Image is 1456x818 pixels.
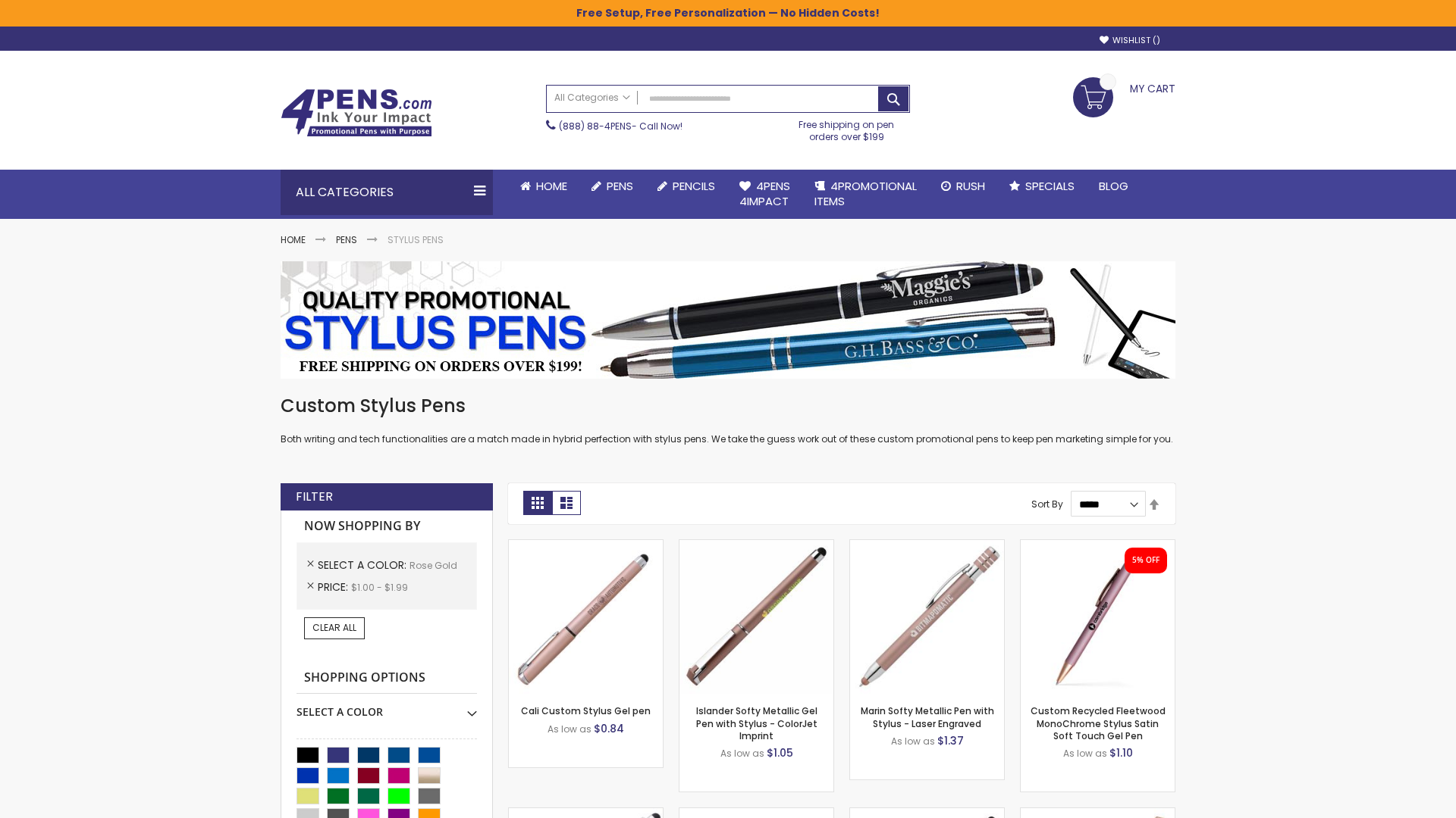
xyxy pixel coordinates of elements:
[673,178,715,194] span: Pencils
[1025,178,1075,194] span: Specials
[861,704,994,729] a: Marin Softy Metallic Pen with Stylus - Laser Engraved
[997,170,1087,203] a: Specials
[696,704,817,742] a: Islander Softy Metallic Gel Pen with Stylus - ColorJet Imprint
[937,733,964,748] span: $1.37
[594,721,624,736] span: $0.84
[1109,745,1133,760] span: $1.10
[956,178,985,194] span: Rush
[1099,178,1128,194] span: Blog
[547,86,638,111] a: All Categories
[891,735,935,748] span: As low as
[281,89,432,137] img: 4Pens Custom Pens and Promotional Products
[802,170,929,219] a: 4PROMOTIONALITEMS
[336,233,357,246] a: Pens
[1031,704,1166,742] a: Custom Recycled Fleetwood MonoChrome Stylus Satin Soft Touch Gel Pen
[297,694,477,720] div: Select A Color
[281,394,1175,446] div: Both writing and tech functionalities are a match made in hybrid perfection with stylus pens. We ...
[509,539,663,552] a: Cali Custom Stylus Gel pen-Rose Gold
[388,233,444,246] strong: Stylus Pens
[814,178,917,209] span: 4PROMOTIONAL ITEMS
[727,170,802,219] a: 4Pens4impact
[720,747,764,760] span: As low as
[850,540,1004,694] img: Marin Softy Metallic Pen with Stylus - Laser Engraved-Rose Gold
[281,394,1175,418] h1: Custom Stylus Pens
[679,539,833,552] a: Islander Softy Metallic Gel Pen with Stylus - ColorJet Imprint-Rose Gold
[645,170,727,203] a: Pencils
[1031,498,1063,510] label: Sort By
[312,621,356,634] span: Clear All
[281,170,493,215] div: All Categories
[351,581,408,594] span: $1.00 - $1.99
[509,540,663,694] img: Cali Custom Stylus Gel pen-Rose Gold
[929,170,997,203] a: Rush
[679,540,833,694] img: Islander Softy Metallic Gel Pen with Stylus - ColorJet Imprint-Rose Gold
[318,557,409,573] span: Select A Color
[409,559,457,572] span: Rose Gold
[554,92,630,104] span: All Categories
[281,261,1175,379] img: Stylus Pens
[548,723,591,735] span: As low as
[1132,555,1159,566] div: 5% OFF
[508,170,579,203] a: Home
[521,704,651,717] a: Cali Custom Stylus Gel pen
[767,745,793,760] span: $1.05
[536,178,567,194] span: Home
[850,539,1004,552] a: Marin Softy Metallic Pen with Stylus - Laser Engraved-Rose Gold
[1021,540,1175,694] img: Custom Recycled Fleetwood MonoChrome Stylus Satin Soft Touch Gel Pen-Rose Gold
[559,120,632,133] a: (888) 88-4PENS
[783,113,911,143] div: Free shipping on pen orders over $199
[297,510,477,542] strong: Now Shopping by
[559,120,682,133] span: - Call Now!
[1021,539,1175,552] a: Custom Recycled Fleetwood MonoChrome Stylus Satin Soft Touch Gel Pen-Rose Gold
[1063,747,1107,760] span: As low as
[318,579,351,595] span: Price
[1087,170,1141,203] a: Blog
[281,233,306,246] a: Home
[304,617,365,638] a: Clear All
[739,178,790,209] span: 4Pens 4impact
[296,489,333,505] strong: Filter
[297,662,477,695] strong: Shopping Options
[1100,35,1160,46] a: Wishlist
[579,170,645,203] a: Pens
[607,178,633,194] span: Pens
[523,491,552,515] strong: Grid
